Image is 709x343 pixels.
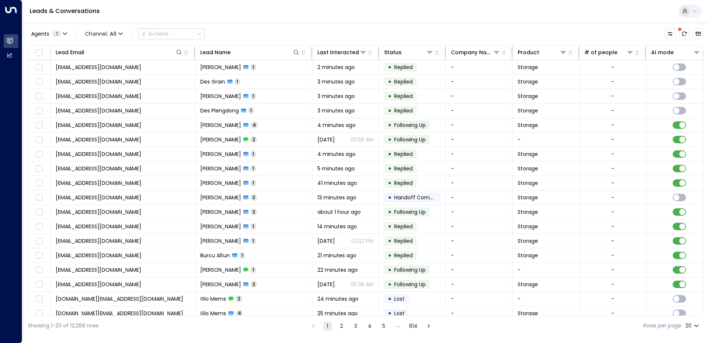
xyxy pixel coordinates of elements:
span: Replied [394,223,413,230]
span: Storage [518,194,538,201]
div: AI mode [651,48,700,57]
td: - [446,277,512,291]
span: Replied [394,63,413,71]
span: desgrain@aol.com [56,78,141,85]
span: Storage [518,121,538,129]
span: Storage [518,237,538,245]
span: Replied [394,252,413,259]
span: Replied [394,179,413,187]
span: Channel: [82,29,126,39]
div: - [611,136,614,143]
span: about 1 hour ago [317,208,361,216]
div: # of people [584,48,617,57]
div: • [388,119,392,131]
div: Company Name [451,48,500,57]
span: Toggle select row [34,251,44,260]
span: desp@aol.com [56,107,141,114]
span: trading@bishbosh.uk [56,194,141,201]
span: 1 [251,165,256,171]
td: - [446,147,512,161]
span: Des Grain [200,78,225,85]
div: • [388,307,392,320]
div: Status [384,48,402,57]
span: Toggle select row [34,309,44,318]
div: • [388,133,392,146]
span: Storage [518,107,538,114]
div: • [388,206,392,218]
button: Go to next page [424,321,433,330]
span: 1 [251,151,256,157]
span: 1 [251,223,256,229]
span: 1 [251,267,256,273]
div: Product [518,48,539,57]
span: jisakpa@yahoo.co.uk [56,281,141,288]
td: - [446,205,512,219]
span: Toggle select row [34,193,44,202]
span: doctaylor57@googlemail.com [56,179,141,187]
span: 2 [251,281,257,287]
span: Replied [394,165,413,172]
span: Storage [518,310,538,317]
span: Storage [518,165,538,172]
button: Customize [665,29,675,39]
span: Yesterday [317,281,335,288]
span: Toggle select row [34,106,44,115]
span: 25 minutes ago [317,310,358,317]
div: • [388,235,392,247]
span: Storage [518,92,538,100]
span: Natasha Storar [200,63,241,71]
div: • [388,148,392,160]
span: Toggle select row [34,294,44,304]
span: Storage [518,223,538,230]
span: 1 [251,93,256,99]
div: - [611,252,614,259]
nav: pagination navigation [309,321,433,330]
td: - [446,234,512,248]
span: Following Up [394,136,426,143]
p: 05:38 AM [350,281,373,288]
button: Go to page 4 [365,321,374,330]
div: Lead Email [56,48,84,57]
td: - [446,89,512,103]
span: 2 [251,194,257,200]
span: Toggle select row [34,150,44,159]
span: Following Up [394,208,426,216]
span: 21 minutes ago [317,252,356,259]
div: - [611,92,614,100]
td: - [446,60,512,74]
div: Lead Name [200,48,300,57]
div: - [611,78,614,85]
button: Agents1 [28,29,70,39]
p: 02:22 PM [351,237,373,245]
span: Ruth Murphy [200,136,241,143]
div: - [611,179,614,187]
span: Replied [394,150,413,158]
span: Dennis Hughton [200,237,241,245]
span: trading@bishbosh.uk [56,208,141,216]
div: - [611,194,614,201]
div: • [388,264,392,276]
button: Go to page 5 [379,321,388,330]
span: 3 minutes ago [317,92,355,100]
span: Dong Pleng [200,92,241,100]
div: Actions [141,30,169,37]
button: Go to page 3 [351,321,360,330]
span: Agents [31,31,49,36]
span: Toggle select row [34,77,44,86]
span: 4 [236,310,243,316]
span: Storage [518,150,538,158]
span: 1 [251,238,256,244]
span: 5 minutes ago [317,165,355,172]
span: 1 [52,31,61,37]
div: 20 [685,320,700,331]
button: Archived Leads [693,29,703,39]
span: Glo Mems [200,310,226,317]
button: Actions [138,28,205,39]
span: Following Up [394,281,426,288]
div: - [611,121,614,129]
button: Channel:All [82,29,126,39]
span: Natashia Mattocks [200,208,241,216]
div: - [611,237,614,245]
div: # of people [584,48,634,57]
span: 1 [251,180,256,186]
